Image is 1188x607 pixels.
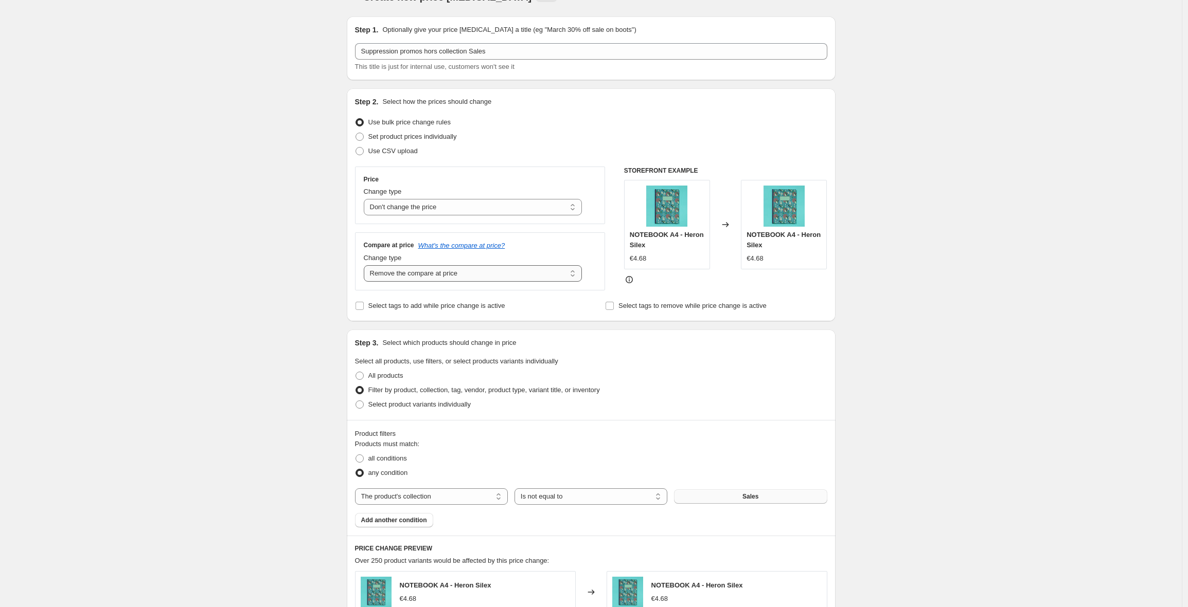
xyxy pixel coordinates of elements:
span: Change type [364,254,402,262]
span: NOTEBOOK A4 - Heron Silex [747,231,821,249]
button: What's the compare at price? [418,242,505,249]
span: NOTEBOOK A4 - Heron Silex [651,581,743,589]
span: This title is just for internal use, customers won't see it [355,63,515,70]
span: Use CSV upload [368,147,418,155]
span: Select product variants individually [368,400,471,408]
span: NOTEBOOK A4 - Heron Silex [630,231,704,249]
div: €4.68 [651,594,668,604]
div: €4.68 [747,253,764,264]
span: Change type [364,188,402,195]
span: Sales [742,492,758,501]
span: any condition [368,469,408,476]
span: Set product prices individually [368,133,457,140]
span: Select tags to add while price change is active [368,302,505,309]
span: Select tags to remove while price change is active [618,302,767,309]
span: All products [368,372,403,379]
button: Sales [674,489,827,504]
input: 30% off holiday sale [355,43,827,60]
span: all conditions [368,454,407,462]
span: Filter by product, collection, tag, vendor, product type, variant title, or inventory [368,386,600,394]
button: Add another condition [355,513,433,527]
h2: Step 2. [355,97,379,107]
span: Add another condition [361,516,427,524]
span: Use bulk price change rules [368,118,451,126]
img: 398_80x.jpg [646,186,687,227]
h2: Step 1. [355,25,379,35]
img: 398_80x.jpg [764,186,805,227]
div: €4.68 [630,253,647,264]
h3: Price [364,175,379,183]
p: Select how the prices should change [382,97,491,107]
span: Over 250 product variants would be affected by this price change: [355,557,549,564]
span: Select all products, use filters, or select products variants individually [355,357,558,365]
div: €4.68 [400,594,417,604]
h3: Compare at price [364,241,414,249]
div: Product filters [355,429,827,439]
p: Select which products should change in price [382,338,516,348]
h6: PRICE CHANGE PREVIEW [355,544,827,553]
h6: STOREFRONT EXAMPLE [624,167,827,175]
p: Optionally give your price [MEDICAL_DATA] a title (eg "March 30% off sale on boots") [382,25,636,35]
span: Products must match: [355,440,420,448]
h2: Step 3. [355,338,379,348]
span: NOTEBOOK A4 - Heron Silex [400,581,491,589]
